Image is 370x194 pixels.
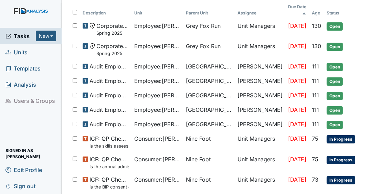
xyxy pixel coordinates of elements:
span: [DATE] [288,156,306,163]
span: [DATE] [288,77,306,84]
th: Toggle SortBy [309,1,324,19]
span: Employee : [PERSON_NAME] [134,62,180,71]
span: 75 [312,156,318,163]
span: 130 [312,43,321,50]
span: Nine Foot [186,175,211,184]
span: Units [6,47,28,57]
span: [DATE] [288,63,306,70]
span: Nine Foot [186,155,211,163]
span: Open [327,106,343,115]
span: [GEOGRAPHIC_DATA] [186,120,232,128]
span: 111 [312,63,319,70]
td: Unit Managers [235,173,285,193]
span: [GEOGRAPHIC_DATA] [186,62,232,71]
td: Unit Managers [235,132,285,152]
td: Unit Managers [235,39,285,60]
span: 130 [312,22,321,29]
span: In Progress [327,156,355,164]
input: Toggle All Rows Selected [73,10,77,14]
span: Employee : [PERSON_NAME] [134,120,180,128]
span: [DATE] [288,43,306,50]
span: 75 [312,135,318,142]
small: Is the BIP consent current? (document the date, BIP number in the comment section) [89,184,129,190]
td: [PERSON_NAME] [235,103,285,117]
small: Is the skills assessment current? (document the date in the comment section) [89,143,129,149]
span: Consumer : [PERSON_NAME] [134,175,180,184]
button: New [36,31,56,41]
th: Toggle SortBy [80,1,131,19]
span: In Progress [327,176,355,184]
td: Unit Managers [235,152,285,173]
span: Consumer : [PERSON_NAME] [134,155,180,163]
span: ICF: QP Checklist Is the annual admission agreement current? (document the date in the comment se... [89,155,129,170]
span: [DATE] [288,176,306,183]
span: Nine Foot [186,134,211,143]
td: [PERSON_NAME] [235,60,285,74]
span: Audit Employees [89,91,129,99]
span: Employee : [PERSON_NAME] [134,91,180,99]
span: Consumer : [PERSON_NAME] [134,134,180,143]
span: [DATE] [288,106,306,113]
span: Open [327,77,343,86]
span: Analysis [6,79,36,90]
span: [DATE] [288,121,306,128]
span: Grey Fox Run [186,22,221,30]
span: [DATE] [288,135,306,142]
span: Open [327,22,343,31]
a: Tasks [6,32,36,40]
span: ICF: QP Checklist Is the skills assessment current? (document the date in the comment section) [89,134,129,149]
th: Assignee [235,1,285,19]
span: 111 [312,92,319,99]
span: 111 [312,121,319,128]
span: Open [327,43,343,51]
th: Toggle SortBy [285,1,309,19]
span: In Progress [327,135,355,143]
span: Audit Employees [89,62,129,71]
span: Audit Employees [89,106,129,114]
span: Open [327,92,343,100]
span: Sign out [6,181,35,191]
span: Audit Employees [89,77,129,85]
span: Signed in as [PERSON_NAME] [6,148,56,159]
td: [PERSON_NAME] [235,74,285,88]
td: [PERSON_NAME] [235,88,285,103]
td: [PERSON_NAME] [235,117,285,132]
span: 111 [312,77,319,84]
th: Toggle SortBy [131,1,183,19]
td: Unit Managers [235,19,285,39]
span: [GEOGRAPHIC_DATA] [186,77,232,85]
span: Employee : [PERSON_NAME][GEOGRAPHIC_DATA] [134,42,180,50]
th: Toggle SortBy [183,1,235,19]
small: Spring 2025 [96,50,129,57]
span: ICF: QP Checklist Is the BIP consent current? (document the date, BIP number in the comment section) [89,175,129,190]
span: [GEOGRAPHIC_DATA] [186,91,232,99]
span: Employee : [PERSON_NAME] [134,106,180,114]
span: Edit Profile [6,164,42,175]
span: Corporate Compliance Spring 2025 [96,22,129,36]
span: [DATE] [288,22,306,29]
span: [GEOGRAPHIC_DATA] [186,106,232,114]
span: 73 [312,176,318,183]
span: 111 [312,106,319,113]
span: Corporate Compliance Spring 2025 [96,42,129,57]
span: Open [327,63,343,71]
span: Audit Employees [89,120,129,128]
span: [DATE] [288,92,306,99]
small: Spring 2025 [96,30,129,36]
span: Templates [6,63,41,74]
span: Employee : [PERSON_NAME] [134,22,180,30]
span: Grey Fox Run [186,42,221,50]
small: Is the annual admission agreement current? (document the date in the comment section) [89,163,129,170]
span: Open [327,121,343,129]
span: Employee : [PERSON_NAME] [134,77,180,85]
